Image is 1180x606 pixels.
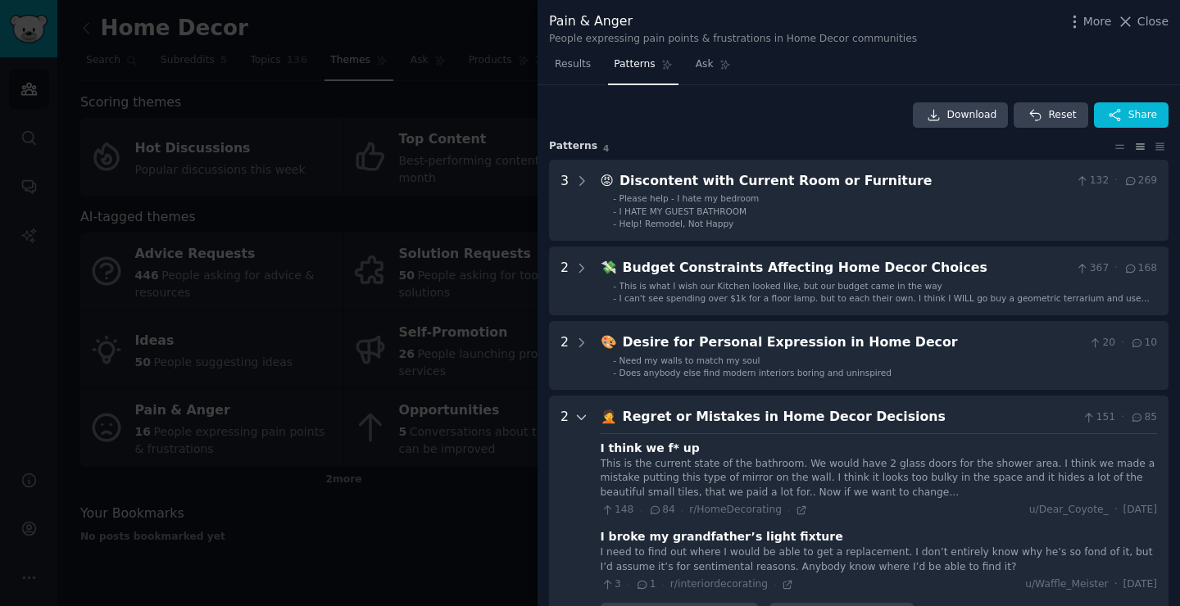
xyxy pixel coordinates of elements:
span: Pattern s [549,139,597,154]
span: r/interiordecorating [670,578,768,590]
span: · [639,504,642,516]
div: - [613,355,616,366]
span: · [1114,577,1118,592]
span: Please help - I hate my bedroom [619,193,760,203]
span: · [774,579,776,590]
span: 151 [1082,410,1115,425]
span: Help! Remodel, Not Happy [619,219,734,228]
span: Results [555,57,591,72]
div: - [613,292,616,304]
div: - [613,206,616,217]
a: Ask [690,52,737,85]
span: 168 [1123,261,1157,276]
span: 367 [1075,261,1109,276]
div: 3 [560,171,569,230]
span: Close [1137,13,1169,30]
span: 10 [1130,336,1157,350]
button: Share [1094,102,1169,129]
span: 132 [1075,174,1109,188]
div: Regret or Mistakes in Home Decor Decisions [623,407,1077,427]
span: · [787,504,790,516]
a: Patterns [608,52,678,85]
span: · [1121,410,1124,425]
span: · [1121,336,1124,350]
span: 😡 [601,173,614,188]
div: Pain & Anger [549,11,917,32]
span: u/Waffle_Meister [1025,577,1109,592]
span: 20 [1088,336,1115,350]
span: 84 [648,503,675,518]
div: Discontent with Current Room or Furniture [619,171,1069,192]
span: Ask [696,57,714,72]
div: This is the current state of the bathroom. We would have 2 glass doors for the shower area. I thi... [601,457,1157,500]
span: · [1114,503,1118,518]
span: · [1114,174,1118,188]
span: 1 [635,577,656,592]
span: · [681,504,683,516]
span: Patterns [614,57,655,72]
span: Reset [1048,108,1076,123]
span: 269 [1123,174,1157,188]
div: Budget Constraints Affecting Home Decor Choices [623,258,1070,278]
span: 🎨 [601,334,617,350]
div: I think we f* up [601,440,700,457]
span: [DATE] [1123,503,1157,518]
span: · [1114,261,1118,276]
span: r/HomeDecorating [689,504,782,515]
div: People expressing pain points & frustrations in Home Decor communities [549,32,917,47]
span: [DATE] [1123,577,1157,592]
span: I HATE MY GUEST BATHROOM [619,206,747,216]
span: 💸 [601,260,617,275]
span: Need my walls to match my soul [619,355,760,365]
a: Results [549,52,597,85]
span: 4 [603,143,609,153]
div: 2 [560,332,569,378]
div: I broke my grandfather’s light fixture [601,528,843,545]
button: Close [1117,13,1169,30]
div: 2 [560,258,569,304]
span: This is what I wish our Kitchen looked like, but our budget came in the way [619,281,942,291]
span: Does anybody else find modern interiors boring and uninspired [619,368,892,378]
div: - [613,280,616,292]
span: 🤦 [601,409,617,424]
div: - [613,218,616,229]
span: 3 [601,577,621,592]
div: - [613,192,616,204]
a: Download [913,102,1009,129]
span: More [1083,13,1112,30]
span: 85 [1130,410,1157,425]
span: I can't see spending over $1k for a floor lamp. but to each their own. I think I WILL go buy a ge... [619,293,1150,314]
span: Download [947,108,997,123]
button: Reset [1014,102,1087,129]
button: More [1066,13,1112,30]
span: u/Dear_Coyote_ [1029,503,1109,518]
span: 148 [601,503,634,518]
span: Share [1128,108,1157,123]
div: I need to find out where I would be able to get a replacement. I don’t entirely know why he’s so ... [601,545,1157,574]
span: · [661,579,664,590]
div: Desire for Personal Expression in Home Decor [623,332,1082,353]
span: · [627,579,629,590]
div: - [613,367,616,378]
